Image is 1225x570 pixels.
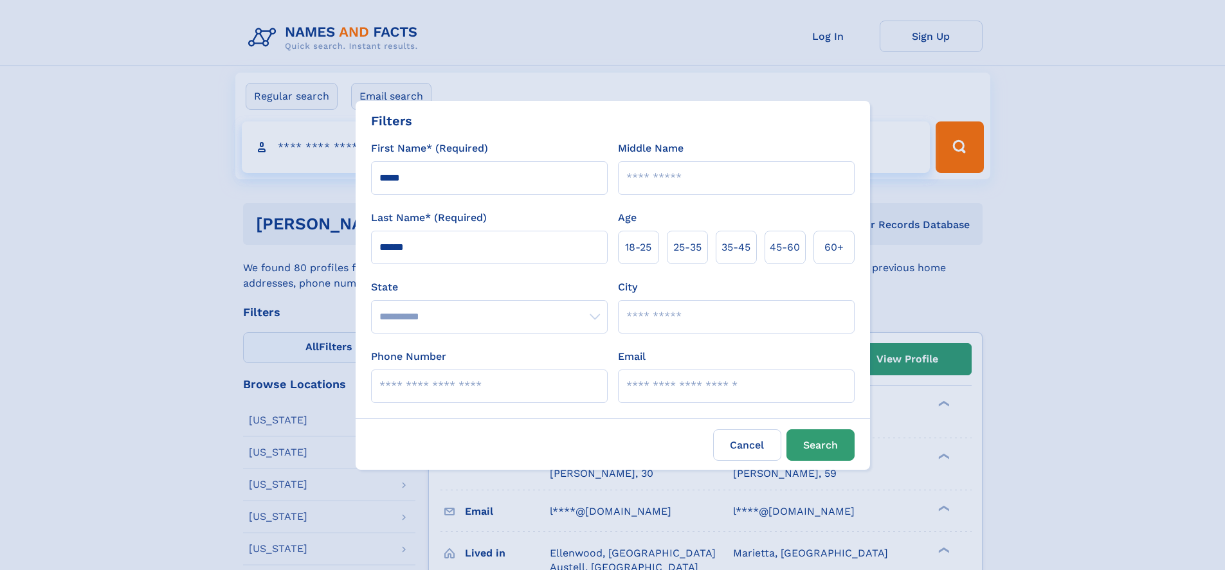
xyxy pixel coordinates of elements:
[371,210,487,226] label: Last Name* (Required)
[673,240,702,255] span: 25‑35
[770,240,800,255] span: 45‑60
[371,280,608,295] label: State
[371,141,488,156] label: First Name* (Required)
[618,349,646,364] label: Email
[618,210,637,226] label: Age
[786,429,855,461] button: Search
[618,280,637,295] label: City
[713,429,781,461] label: Cancel
[625,240,651,255] span: 18‑25
[618,141,684,156] label: Middle Name
[824,240,844,255] span: 60+
[371,111,412,130] div: Filters
[371,349,446,364] label: Phone Number
[721,240,750,255] span: 35‑45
